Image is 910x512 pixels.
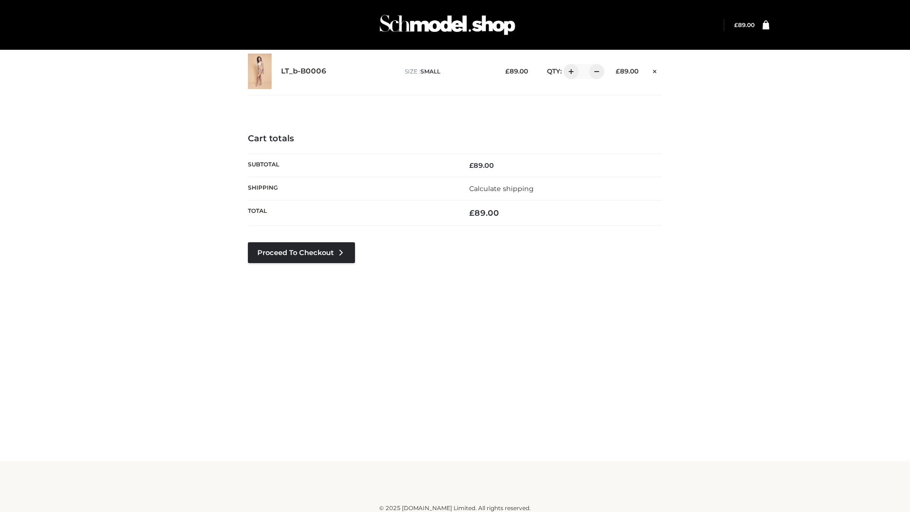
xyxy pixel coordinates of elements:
a: Remove this item [648,64,662,76]
div: QTY: [537,64,601,79]
th: Shipping [248,177,455,200]
span: £ [505,67,510,75]
a: LT_b-B0006 [281,67,327,76]
h4: Cart totals [248,134,662,144]
bdi: 89.00 [616,67,638,75]
th: Subtotal [248,154,455,177]
bdi: 89.00 [734,21,755,28]
span: £ [734,21,738,28]
th: Total [248,201,455,226]
span: £ [616,67,620,75]
span: £ [469,161,473,170]
a: Proceed to Checkout [248,242,355,263]
p: size : [405,67,491,76]
img: Schmodel Admin 964 [376,6,519,44]
a: Calculate shipping [469,184,534,193]
bdi: 89.00 [469,161,494,170]
span: SMALL [420,68,440,75]
bdi: 89.00 [469,208,499,218]
span: £ [469,208,474,218]
a: £89.00 [734,21,755,28]
bdi: 89.00 [505,67,528,75]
